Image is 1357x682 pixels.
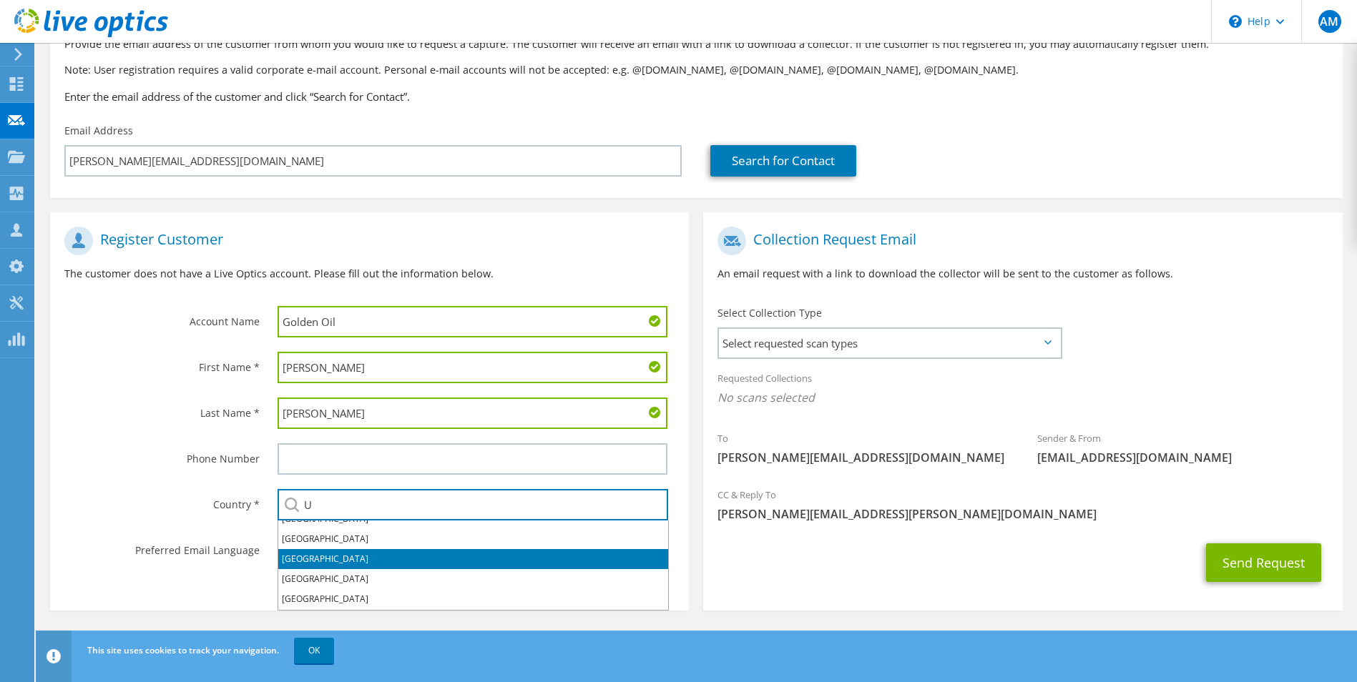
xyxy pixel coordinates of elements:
[64,306,260,329] label: Account Name
[1206,543,1321,582] button: Send Request
[717,390,1328,405] span: No scans selected
[64,352,260,375] label: First Name *
[703,363,1342,416] div: Requested Collections
[717,306,822,320] label: Select Collection Type
[64,266,675,282] p: The customer does not have a Live Optics account. Please fill out the information below.
[64,535,260,558] label: Preferred Email Language
[64,124,133,138] label: Email Address
[717,506,1328,522] span: [PERSON_NAME][EMAIL_ADDRESS][PERSON_NAME][DOMAIN_NAME]
[1229,15,1242,28] svg: \n
[294,638,334,663] a: OK
[87,644,279,656] span: This site uses cookies to track your navigation.
[64,443,260,466] label: Phone Number
[64,89,1328,104] h3: Enter the email address of the customer and click “Search for Contact”.
[64,227,667,255] h1: Register Customer
[1318,10,1341,33] span: AM
[278,549,668,569] li: [GEOGRAPHIC_DATA]
[64,62,1328,78] p: Note: User registration requires a valid corporate e-mail account. Personal e-mail accounts will ...
[717,450,1009,465] span: [PERSON_NAME][EMAIL_ADDRESS][DOMAIN_NAME]
[64,397,260,420] label: Last Name *
[278,609,668,629] li: Anguilla
[278,569,668,589] li: [GEOGRAPHIC_DATA]
[278,589,668,609] li: [GEOGRAPHIC_DATA]
[710,145,856,177] a: Search for Contact
[1037,450,1328,465] span: [EMAIL_ADDRESS][DOMAIN_NAME]
[278,529,668,549] li: [GEOGRAPHIC_DATA]
[64,489,260,512] label: Country *
[719,329,1059,357] span: Select requested scan types
[1023,423,1343,473] div: Sender & From
[717,266,1328,282] p: An email request with a link to download the collector will be sent to the customer as follows.
[64,36,1328,52] p: Provide the email address of the customer from whom you would like to request a capture. The cust...
[703,423,1023,473] div: To
[717,227,1321,255] h1: Collection Request Email
[703,480,1342,529] div: CC & Reply To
